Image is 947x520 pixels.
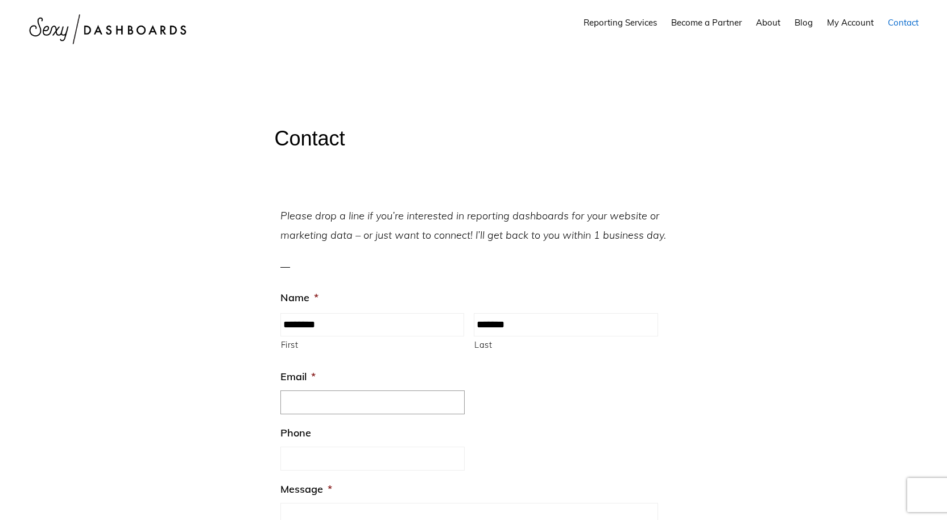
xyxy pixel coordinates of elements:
span: My Account [827,17,874,28]
label: Email [280,370,316,383]
label: Last [474,337,658,352]
span: About [756,17,780,28]
a: Reporting Services [578,7,663,38]
a: My Account [821,7,879,38]
label: Phone [280,426,311,439]
h1: Contact [275,126,673,151]
label: Name [280,291,319,304]
label: Message [280,482,332,496]
a: Blog [789,7,818,38]
span: Reporting Services [584,17,657,28]
em: Please drop a line if you’re interested in reporting dashboards for your website or marketing dat... [280,209,666,242]
a: Contact [882,7,924,38]
span: Contact [888,17,919,28]
img: Sexy Dashboards [23,6,193,53]
a: Become a Partner [665,7,747,38]
nav: Main [578,7,924,38]
a: About [750,7,786,38]
label: First [281,337,465,352]
span: Become a Partner [671,17,742,28]
span: Blog [795,17,813,28]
